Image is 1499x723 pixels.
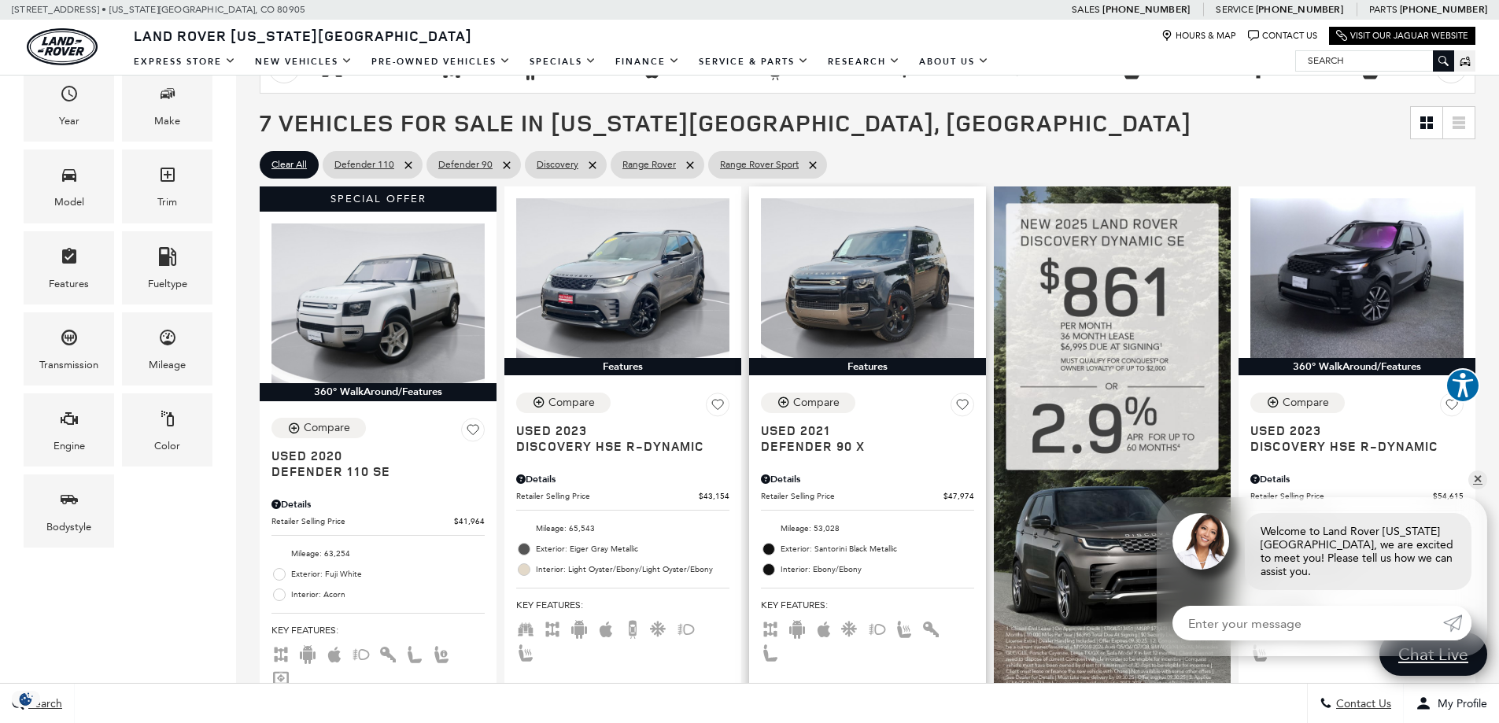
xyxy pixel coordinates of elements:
[951,393,974,422] button: Save Vehicle
[438,155,493,175] span: Defender 90
[298,647,317,658] span: Android Auto
[761,596,974,614] span: Key Features :
[622,155,676,175] span: Range Rover
[27,28,98,65] img: Land Rover
[677,622,696,633] span: Fog Lights
[271,463,473,479] span: Defender 110 SE
[122,312,212,385] div: MileageMileage
[1161,30,1236,42] a: Hours & Map
[516,438,718,454] span: Discovery HSE R-Dynamic
[271,515,485,527] a: Retailer Selling Price $41,964
[122,68,212,142] div: MakeMake
[1431,697,1487,710] span: My Profile
[761,490,974,502] a: Retailer Selling Price $47,974
[334,155,394,175] span: Defender 110
[12,4,305,15] a: [STREET_ADDRESS] • [US_STATE][GEOGRAPHIC_DATA], CO 80905
[1250,490,1433,502] span: Retailer Selling Price
[271,448,485,479] a: Used 2020Defender 110 SE
[516,646,535,657] span: Heated Seats
[1216,4,1253,15] span: Service
[271,515,454,527] span: Retailer Selling Price
[868,622,887,633] span: Fog Lights
[158,243,177,275] span: Fueltype
[1250,438,1452,454] span: Discovery HSE R-Dynamic
[516,198,729,358] img: 2023 Land Rover Discovery HSE R-Dynamic
[59,113,79,130] div: Year
[24,68,114,142] div: YearYear
[570,622,589,633] span: Android Auto
[157,194,177,211] div: Trim
[606,48,689,76] a: Finance
[1250,422,1452,438] span: Used 2023
[1250,422,1464,454] a: Used 2023Discovery HSE R-Dynamic
[291,587,485,603] span: Interior: Acorn
[1411,107,1442,138] a: Grid View
[749,358,986,375] div: Features
[158,405,177,437] span: Color
[271,448,473,463] span: Used 2020
[454,515,485,527] span: $41,964
[1172,606,1443,640] input: Enter your message
[1250,472,1464,486] div: Pricing Details - Discovery HSE R-Dynamic
[60,405,79,437] span: Engine
[761,518,974,539] li: Mileage: 53,028
[304,421,350,435] div: Compare
[761,198,974,358] img: 2021 Land Rover Defender 90 X
[1250,393,1345,413] button: Compare Vehicle
[781,541,974,557] span: Exterior: Santorini Black Metallic
[1250,198,1464,358] img: 2023 Land Rover Discovery HSE R-Dynamic
[761,646,780,657] span: Leather Seats
[761,393,855,413] button: Compare Vehicle
[814,622,833,633] span: Apple Car-Play
[1239,358,1475,375] div: 360° WalkAround/Features
[650,622,669,633] span: Cooled Seats
[623,622,642,633] span: Backup Camera
[516,472,729,486] div: Pricing Details - Discovery HSE R-Dynamic
[1296,51,1453,70] input: Search
[260,106,1191,138] span: 7 Vehicles for Sale in [US_STATE][GEOGRAPHIC_DATA], [GEOGRAPHIC_DATA]
[1072,4,1100,15] span: Sales
[788,622,807,633] span: Android Auto
[943,490,974,502] span: $47,974
[271,155,307,175] span: Clear All
[60,324,79,356] span: Transmission
[1445,368,1480,403] button: Explore your accessibility options
[158,324,177,356] span: Mileage
[148,275,187,293] div: Fueltype
[60,486,79,518] span: Bodystyle
[122,393,212,467] div: ColorColor
[8,691,44,707] img: Opt-Out Icon
[516,422,718,438] span: Used 2023
[1172,513,1229,570] img: Agent profile photo
[54,437,85,455] div: Engine
[516,596,729,614] span: Key Features :
[271,647,290,658] span: AWD
[352,647,371,658] span: Fog Lights
[1400,3,1487,16] a: [PHONE_NUMBER]
[461,418,485,448] button: Save Vehicle
[1283,396,1329,410] div: Compare
[543,622,562,633] span: AWD
[1404,684,1499,723] button: Open user profile menu
[1440,393,1464,422] button: Save Vehicle
[1245,513,1471,590] div: Welcome to Land Rover [US_STATE][GEOGRAPHIC_DATA], we are excited to meet you! Please tell us how...
[271,418,366,438] button: Compare Vehicle
[362,48,520,76] a: Pre-Owned Vehicles
[271,671,290,682] span: Navigation Sys
[378,647,397,658] span: Keyless Entry
[761,422,962,438] span: Used 2021
[706,393,729,422] button: Save Vehicle
[154,437,180,455] div: Color
[761,472,974,486] div: Pricing Details - Defender 90 X
[27,28,98,65] a: land-rover
[24,149,114,223] div: ModelModel
[1256,3,1343,16] a: [PHONE_NUMBER]
[24,312,114,385] div: TransmissionTransmission
[124,48,246,76] a: EXPRESS STORE
[271,223,485,383] img: 2020 Land Rover Defender 110 SE
[921,622,940,633] span: Keyless Entry
[720,155,799,175] span: Range Rover Sport
[1443,606,1471,640] a: Submit
[122,231,212,304] div: FueltypeFueltype
[699,490,729,502] span: $43,154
